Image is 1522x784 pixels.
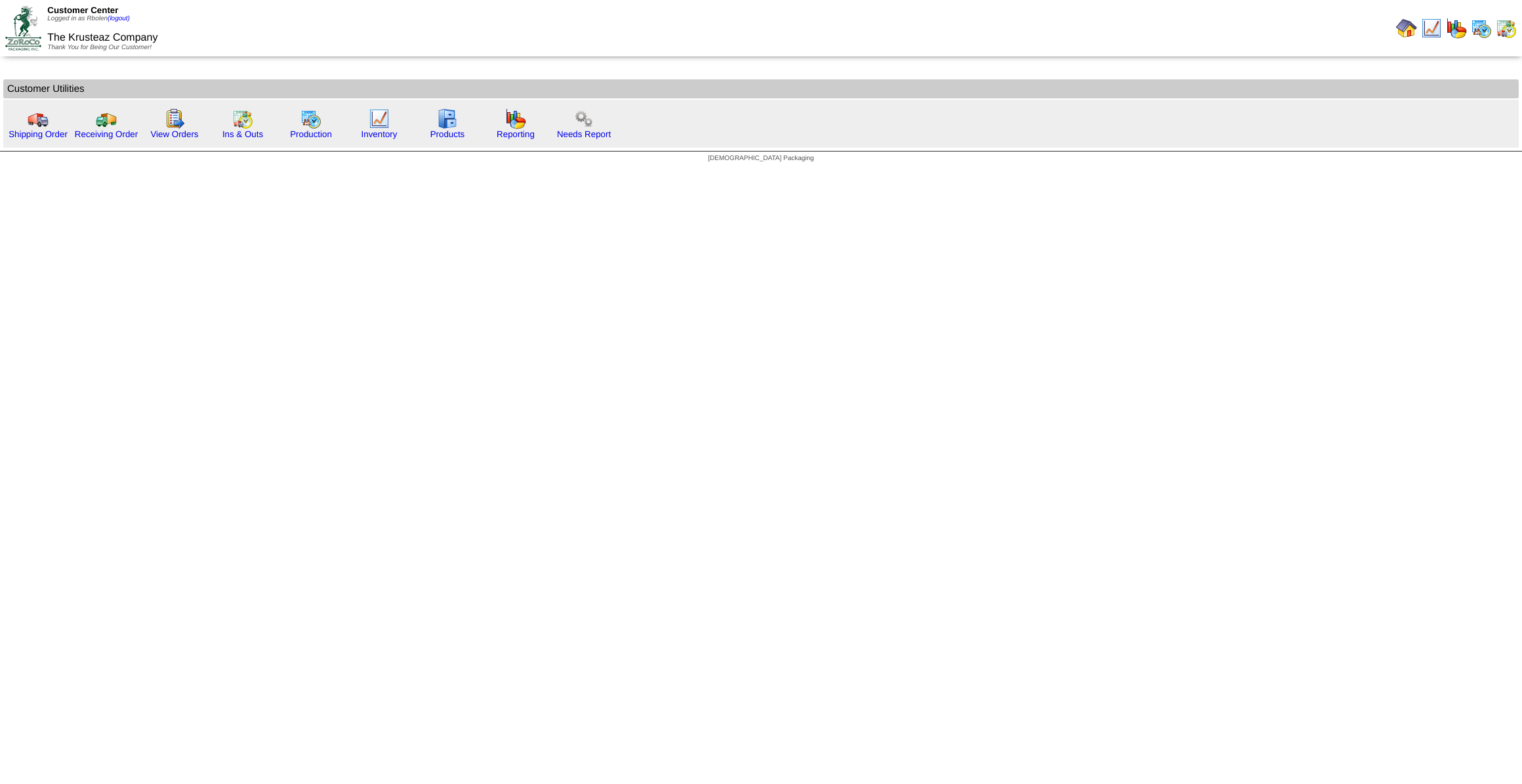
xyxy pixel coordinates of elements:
[164,108,185,129] img: workorder.gif
[1396,18,1417,39] img: home.gif
[361,129,398,139] a: Inventory
[430,129,465,139] a: Products
[3,79,1519,98] td: Customer Utilities
[557,129,611,139] a: Needs Report
[75,129,138,139] a: Receiving Order
[505,108,526,129] img: graph.gif
[573,108,594,129] img: workflow.png
[222,129,263,139] a: Ins & Outs
[1421,18,1442,39] img: line_graph.gif
[47,32,157,43] span: The Krusteaz Company
[437,108,458,129] img: cabinet.gif
[5,6,41,50] img: ZoRoCo_Logo(Green%26Foil)%20jpg.webp
[47,5,118,15] span: Customer Center
[108,15,130,22] a: (logout)
[96,108,117,129] img: truck2.gif
[150,129,198,139] a: View Orders
[1446,18,1467,39] img: graph.gif
[497,129,535,139] a: Reporting
[1496,18,1517,39] img: calendarinout.gif
[369,108,390,129] img: line_graph.gif
[1471,18,1492,39] img: calendarprod.gif
[708,155,813,162] span: [DEMOGRAPHIC_DATA] Packaging
[28,108,49,129] img: truck.gif
[47,15,130,22] span: Logged in as Rbolen
[290,129,332,139] a: Production
[9,129,68,139] a: Shipping Order
[47,44,152,51] span: Thank You for Being Our Customer!
[300,108,321,129] img: calendarprod.gif
[232,108,253,129] img: calendarinout.gif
